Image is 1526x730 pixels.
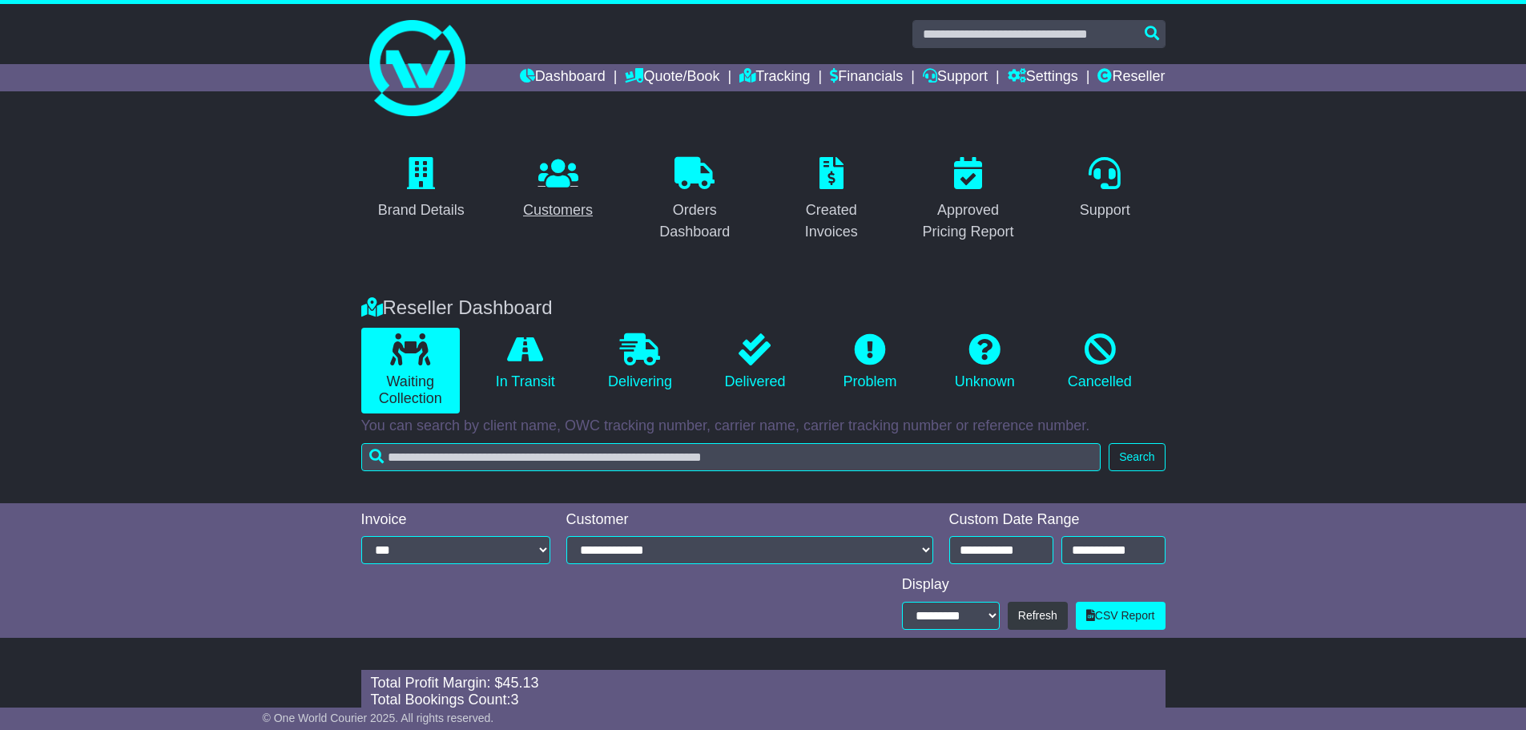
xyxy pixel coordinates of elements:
a: Dashboard [520,64,606,91]
a: Created Invoices [771,151,892,248]
a: Unknown [936,328,1034,397]
div: Display [902,576,1166,594]
a: CSV Report [1076,602,1166,630]
a: Orders Dashboard [634,151,755,248]
div: Custom Date Range [949,511,1166,529]
div: Brand Details [378,200,465,221]
span: 45.13 [503,675,539,691]
a: Delivered [706,328,804,397]
div: Created Invoices [782,200,882,243]
a: Support [923,64,988,91]
span: 3 [511,692,519,708]
div: Customer [566,511,933,529]
a: Brand Details [368,151,475,227]
p: You can search by client name, OWC tracking number, carrier name, carrier tracking number or refe... [361,417,1166,435]
button: Refresh [1008,602,1068,630]
a: Delivering [590,328,689,397]
div: Reseller Dashboard [353,296,1174,320]
a: Cancelled [1050,328,1149,397]
div: Support [1080,200,1130,221]
button: Search [1109,443,1165,471]
a: Waiting Collection [361,328,460,413]
a: Reseller [1097,64,1165,91]
a: Quote/Book [625,64,719,91]
div: Orders Dashboard [645,200,745,243]
div: Approved Pricing Report [918,200,1018,243]
a: Approved Pricing Report [908,151,1029,248]
a: Problem [820,328,919,397]
div: Total Profit Margin: $ [371,675,1156,692]
a: Customers [513,151,603,227]
div: Total Bookings Count: [371,692,1156,709]
a: Settings [1008,64,1078,91]
span: © One World Courier 2025. All rights reserved. [263,712,494,724]
a: In Transit [476,328,574,397]
div: Customers [523,200,593,221]
a: Support [1069,151,1141,227]
div: Invoice [361,511,550,529]
a: Financials [830,64,903,91]
a: Tracking [739,64,810,91]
